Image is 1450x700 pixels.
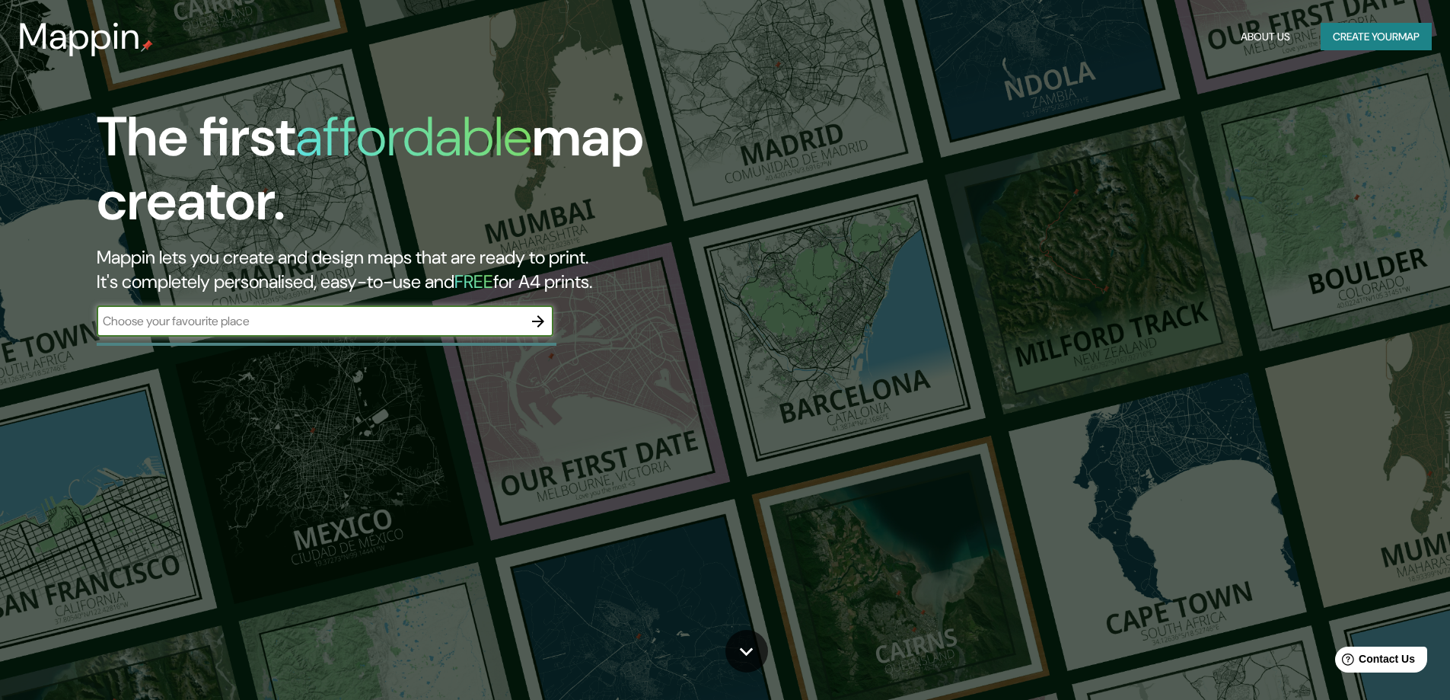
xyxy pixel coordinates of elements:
button: About Us [1235,23,1296,51]
h2: Mappin lets you create and design maps that are ready to print. It's completely personalised, eas... [97,245,822,294]
h3: Mappin [18,15,141,58]
button: Create yourmap [1321,23,1432,51]
img: mappin-pin [141,40,153,52]
input: Choose your favourite place [97,312,523,330]
h1: The first map creator. [97,105,822,245]
iframe: Help widget launcher [1315,641,1433,683]
h5: FREE [454,270,493,293]
h1: affordable [295,101,532,172]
